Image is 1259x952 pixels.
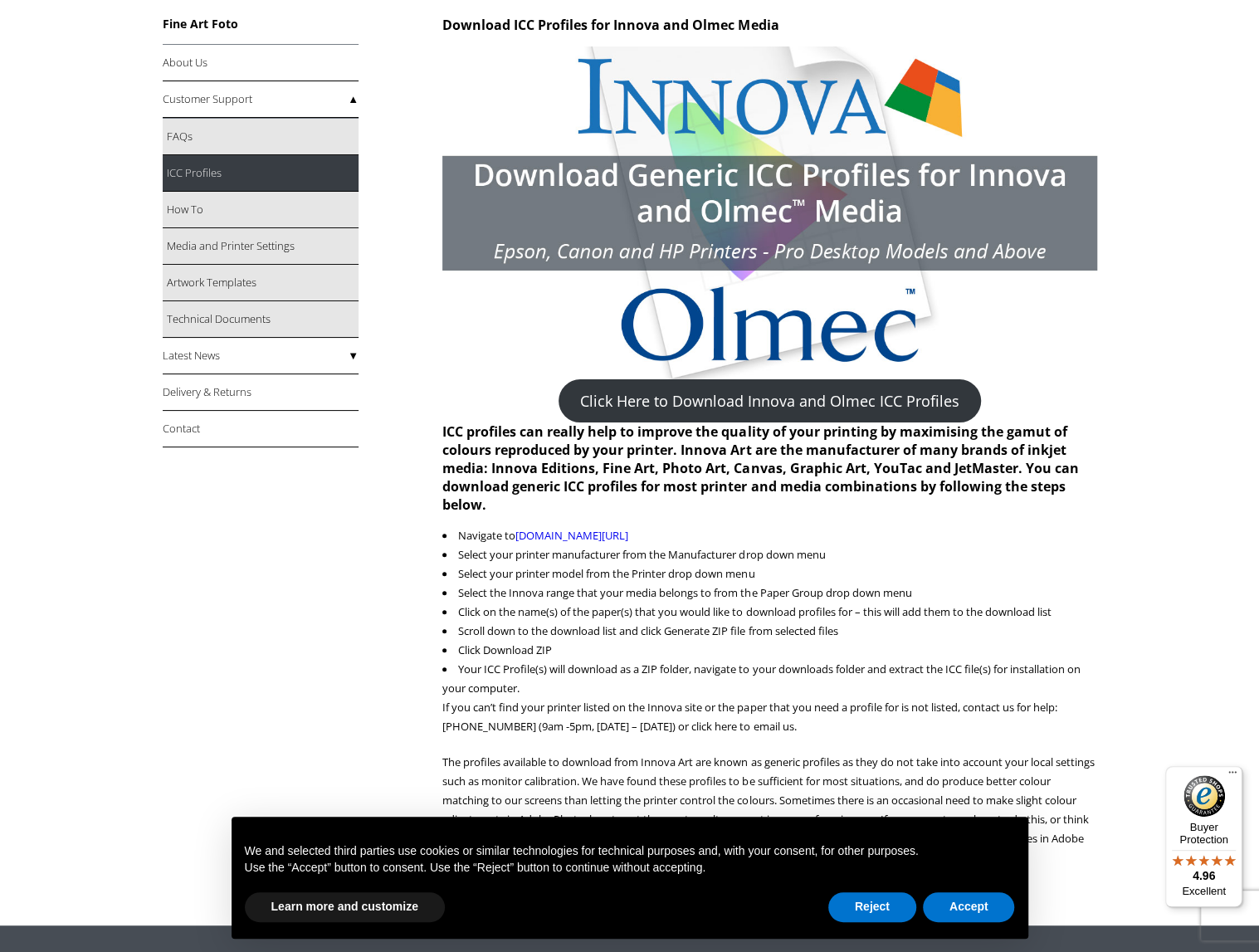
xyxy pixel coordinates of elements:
[163,265,359,301] a: Artwork Templates
[442,660,1096,698] li: Your ICC Profile(s) will download as a ZIP folder, navigate to your downloads folder and extract ...
[163,374,359,411] a: Delivery & Returns
[442,583,1096,603] li: Select the Innova range that your media belongs to from the Paper Group drop down menu
[559,379,981,422] a: Click Here to Download Innova and Olmec ICC Profiles
[218,803,1042,952] div: Notice
[163,119,359,155] a: FAQs
[163,45,359,81] a: About Us
[163,228,359,265] a: Media and Printer Settings
[163,155,359,192] a: ICC Profiles
[442,641,1096,660] li: Click Download ZIP
[163,81,359,118] a: Customer Support
[163,338,359,374] a: Latest News
[1165,766,1242,907] button: Trusted Shops TrustmarkBuyer Protection4.96Excellent
[442,753,1096,867] p: The profiles available to download from Innova Art are known as generic profiles as they do not t...
[442,526,1096,545] li: Navigate to
[1165,821,1242,846] p: Buyer Protection
[1183,775,1225,817] img: Trusted Shops Trustmark
[515,528,628,543] a: [DOMAIN_NAME][URL]
[923,892,1015,922] button: Accept
[245,843,1015,860] p: We and selected third parties use cookies or similar technologies for technical purposes and, wit...
[1165,885,1242,898] p: Excellent
[442,564,1096,583] li: Select your printer model from the Printer drop down menu
[245,860,1015,876] p: Use the “Accept” button to consent. Use the “Reject” button to continue without accepting.
[163,411,359,447] a: Contact
[163,301,359,338] a: Technical Documents
[442,603,1096,622] li: Click on the name(s) of the paper(s) that you would like to download profiles for – this will add...
[442,46,1096,379] img: Download Generic ICC Profiles Innova and Olmec Media
[442,545,1096,564] li: Select your printer manufacturer from the Manufacturer drop down menu
[442,422,1096,514] h2: ICC profiles can really help to improve the quality of your printing by maximising the gamut of c...
[163,192,359,228] a: How To
[1193,869,1215,882] span: 4.96
[828,892,916,922] button: Reject
[1222,766,1242,786] button: Menu
[163,16,359,32] h3: Fine Art Foto
[442,622,1096,641] li: Scroll down to the download list and click Generate ZIP file from selected files
[442,16,1096,34] h2: Download ICC Profiles for Innova and Olmec Media
[442,698,1096,736] p: If you can’t find your printer listed on the Innova site or the paper that you need a profile for...
[245,892,445,922] button: Learn more and customize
